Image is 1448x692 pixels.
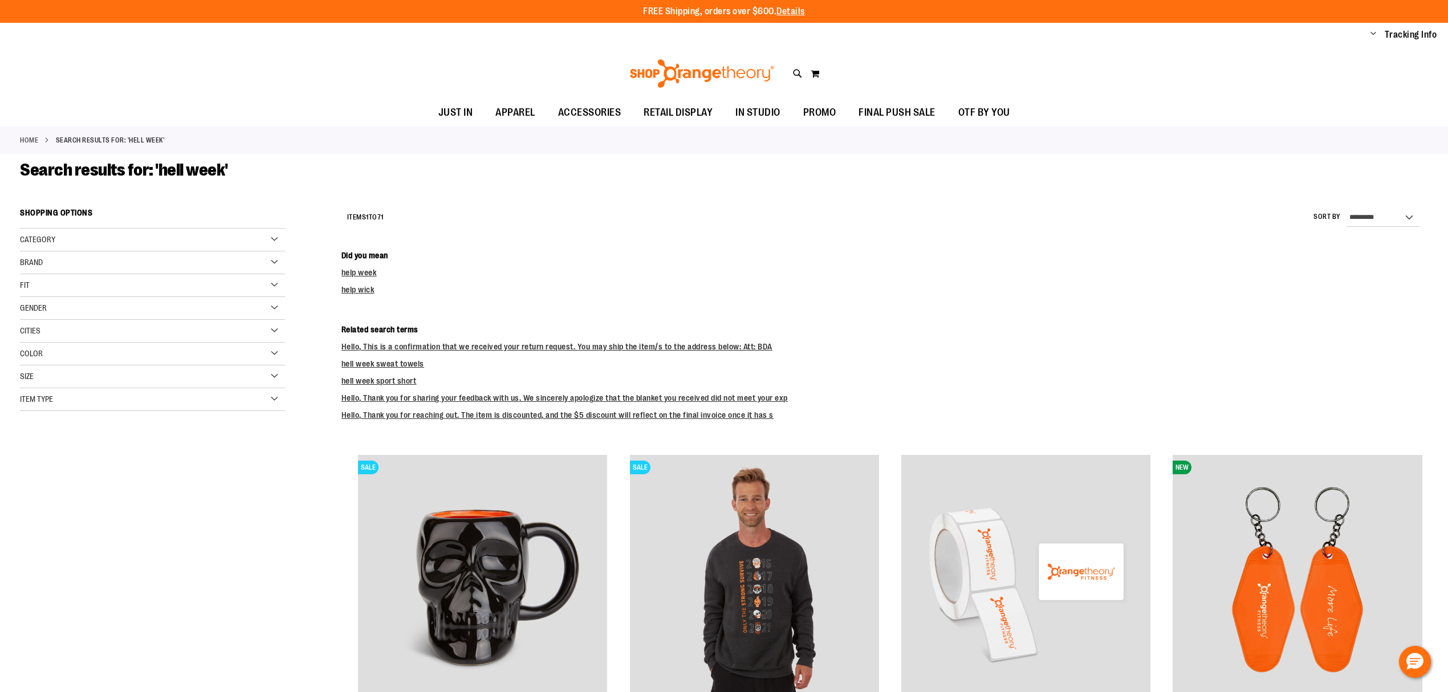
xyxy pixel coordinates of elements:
img: Shop Orangetheory [628,59,776,88]
strong: Shopping Options [20,203,285,229]
a: Home [20,135,38,145]
span: NEW [1173,461,1191,474]
a: Details [776,6,805,17]
a: OTF BY YOU [947,100,1022,126]
button: Hello, have a question? Let’s chat. [1399,646,1431,678]
span: 71 [377,213,384,221]
span: 1 [366,213,369,221]
span: OTF BY YOU [958,100,1010,125]
span: JUST IN [438,100,473,125]
a: APPAREL [484,100,547,126]
span: Brand [20,258,43,267]
span: APPAREL [495,100,535,125]
a: Tracking Info [1385,29,1437,41]
span: Color [20,349,43,358]
a: ACCESSORIES [547,100,633,126]
a: hell week sport short [341,376,417,385]
a: PROMO [792,100,848,126]
span: Category [20,235,55,244]
span: SALE [630,461,650,474]
a: JUST IN [427,100,485,126]
a: RETAIL DISPLAY [632,100,724,126]
a: Hello, This is a confirmation that we received your return request. You may ship the item/s to th... [341,342,772,351]
span: Size [20,372,34,381]
span: RETAIL DISPLAY [644,100,713,125]
label: Sort By [1313,212,1341,222]
a: Hello, Thank you for reaching out. The item is discounted, and the $5 discount will reflect on th... [341,410,774,420]
span: PROMO [803,100,836,125]
span: Search results for: 'hell week' [20,160,228,180]
a: IN STUDIO [724,100,792,126]
button: Account menu [1370,29,1376,40]
p: FREE Shipping, orders over $600. [643,5,805,18]
span: Cities [20,326,40,335]
span: Item Type [20,394,53,404]
strong: Search results for: 'hell week' [56,135,165,145]
span: FINAL PUSH SALE [859,100,935,125]
span: SALE [358,461,379,474]
a: hell week sweat towels [341,359,424,368]
span: Gender [20,303,47,312]
a: help wick [341,285,375,294]
a: help week [341,268,377,277]
span: Fit [20,280,30,290]
h2: Items to [347,209,384,226]
dt: Related search terms [341,324,1428,335]
dt: Did you mean [341,250,1428,261]
a: Hello, Thank you for sharing your feedback with us. We sincerely apologize that the blanket you r... [341,393,788,402]
span: IN STUDIO [735,100,780,125]
a: FINAL PUSH SALE [847,100,947,126]
span: ACCESSORIES [558,100,621,125]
